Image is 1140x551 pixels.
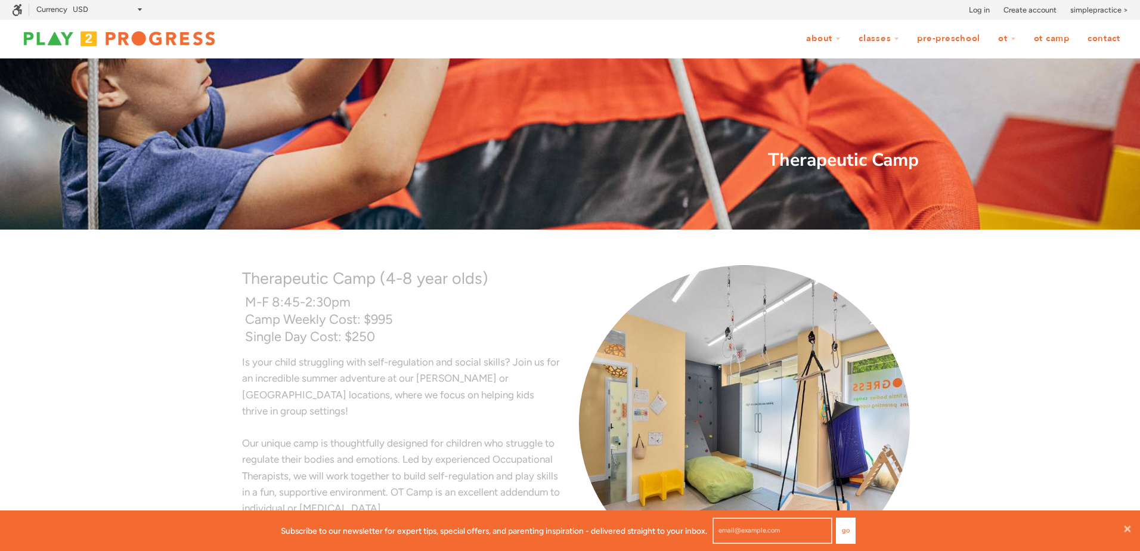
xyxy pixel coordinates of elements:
a: About [798,27,848,50]
a: Contact [1080,27,1128,50]
p: Therapeutic Camp (4 [242,265,561,291]
input: email@example.com [712,518,832,544]
span: Is your child struggling with self-regulation and social skills? Join us for an incredible summer... [242,356,560,417]
p: Camp Weekly Cost: $995 [245,311,561,329]
button: Go [836,518,856,544]
span: -8 year olds) [396,268,488,288]
a: Pre-Preschool [909,27,988,50]
span: Our unique camp is thoughtfully designed for children who struggle to regulate their bodies and e... [242,437,560,514]
a: Log in [969,4,990,16]
strong: Therapeutic Camp [768,148,919,172]
img: Play2Progress logo [12,27,227,51]
label: Currency [36,5,67,14]
a: Create account [1003,4,1057,16]
a: OT Camp [1026,27,1077,50]
a: OT [990,27,1024,50]
p: Subscribe to our newsletter for expert tips, special offers, and parenting inspiration - delivere... [281,524,707,537]
p: M-F 8:45-2:30pm [245,294,561,311]
a: simplepractice > [1070,4,1128,16]
p: Single Day Cost: $250 [245,329,561,346]
a: Classes [851,27,907,50]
